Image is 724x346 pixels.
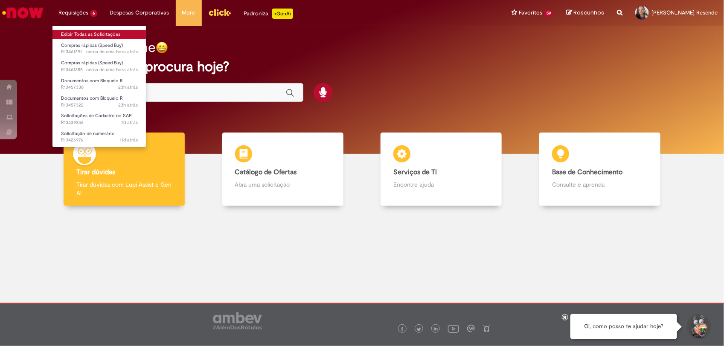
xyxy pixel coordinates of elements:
span: Compras rápidas (Speed Buy) [61,42,123,49]
img: logo_footer_twitter.png [417,327,421,332]
img: logo_footer_naosei.png [483,325,491,332]
time: 29/08/2025 10:13:08 [86,49,138,55]
a: Serviços de TI Encontre ajuda [362,133,521,206]
span: 59 [544,10,553,17]
img: logo_footer_workplace.png [467,325,475,332]
b: Base de Conhecimento [552,168,622,176]
time: 29/08/2025 10:10:29 [86,66,138,73]
span: R13461391 [61,49,138,55]
a: Aberto R13439346 : Solicitações de Cadastro no SAP [52,111,146,127]
img: happy-face.png [156,41,168,54]
p: +GenAi [272,9,293,19]
p: Abra uma solicitação [235,180,331,189]
span: cerca de uma hora atrás [86,66,138,73]
a: Aberto R13457338 : Documentos com Bloqueio R [52,76,146,92]
span: Rascunhos [573,9,604,17]
span: R13457322 [61,102,138,109]
span: Despesas Corporativas [110,9,169,17]
img: logo_footer_ambev_rotulo_gray.png [213,312,262,329]
span: Solicitação de numerário [61,130,115,137]
span: 23h atrás [118,84,138,90]
time: 28/08/2025 11:46:14 [118,84,138,90]
img: logo_footer_linkedin.png [434,327,438,332]
span: R13457338 [61,84,138,91]
p: Consulte e aprenda [552,180,648,189]
span: 11d atrás [120,137,138,143]
span: 6 [90,10,97,17]
div: Oi, como posso te ajudar hoje? [570,314,677,339]
img: ServiceNow [1,4,45,21]
ul: Requisições [52,26,146,147]
b: Serviços de TI [393,168,437,176]
h2: O que você procura hoje? [68,59,655,74]
span: More [182,9,195,17]
span: Solicitações de Cadastro no SAP [61,112,132,119]
a: Base de Conhecimento Consulte e aprenda [520,133,679,206]
span: Compras rápidas (Speed Buy) [61,60,123,66]
a: Rascunhos [566,9,604,17]
a: Catálogo de Ofertas Abra uma solicitação [204,133,362,206]
span: Documentos com Bloqueio R [61,95,123,101]
img: logo_footer_facebook.png [400,327,404,332]
time: 22/08/2025 11:14:34 [121,119,138,126]
span: R13426976 [61,137,138,144]
time: 19/08/2025 08:59:15 [120,137,138,143]
span: cerca de uma hora atrás [86,49,138,55]
a: Aberto R13461355 : Compras rápidas (Speed Buy) [52,58,146,74]
a: Tirar dúvidas Tirar dúvidas com Lupi Assist e Gen Ai [45,133,204,206]
div: Padroniza [244,9,293,19]
span: Documentos com Bloqueio R [61,78,123,84]
a: Exibir Todas as Solicitações [52,30,146,39]
span: 7d atrás [121,119,138,126]
span: Requisições [58,9,88,17]
button: Iniciar Conversa de Suporte [686,314,711,340]
span: [PERSON_NAME] Resende [651,9,718,16]
a: Aberto R13426976 : Solicitação de numerário [52,129,146,145]
span: R13461355 [61,66,138,73]
time: 28/08/2025 11:45:01 [118,102,138,108]
span: Favoritos [519,9,542,17]
a: Aberto R13457322 : Documentos com Bloqueio R [52,94,146,110]
span: R13439346 [61,119,138,126]
b: Tirar dúvidas [76,168,115,176]
img: click_logo_yellow_360x200.png [208,6,231,19]
a: Aberto R13461391 : Compras rápidas (Speed Buy) [52,41,146,57]
p: Encontre ajuda [393,180,489,189]
b: Catálogo de Ofertas [235,168,297,176]
span: 23h atrás [118,102,138,108]
p: Tirar dúvidas com Lupi Assist e Gen Ai [76,180,172,197]
img: logo_footer_youtube.png [448,323,459,334]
